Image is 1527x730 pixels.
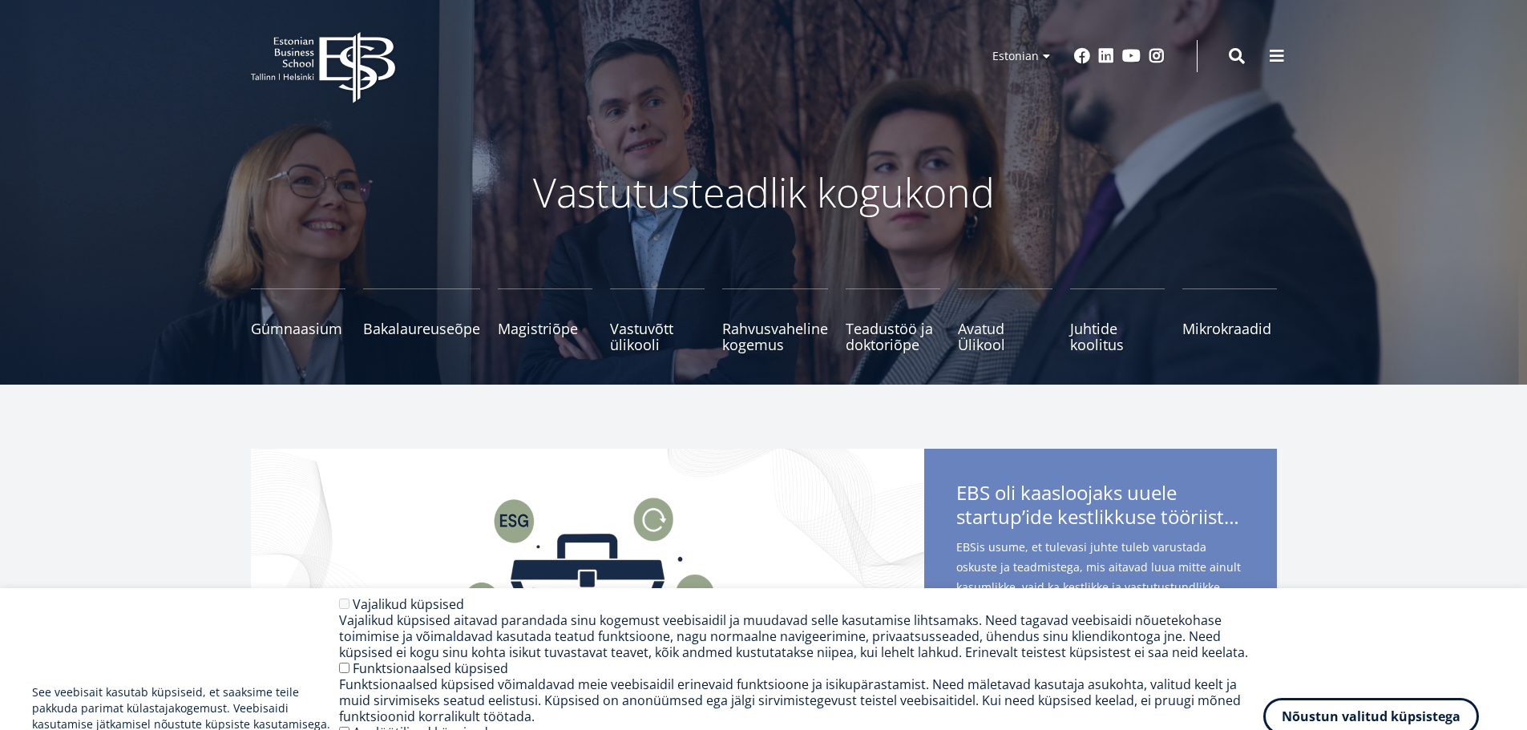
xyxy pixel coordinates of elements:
span: Mikrokraadid [1182,321,1277,337]
span: Magistriõpe [498,321,592,337]
a: Instagram [1149,48,1165,64]
a: Mikrokraadid [1182,288,1277,353]
span: EBSis usume, et tulevasi juhte tuleb varustada oskuste ja teadmistega, mis aitavad luua mitte ain... [956,537,1245,663]
a: Facebook [1074,48,1090,64]
a: Gümnaasium [251,288,345,353]
label: Vajalikud küpsised [353,595,464,613]
span: Rahvusvaheline kogemus [722,321,828,353]
span: EBS oli kaasloojaks uuele [956,481,1245,534]
span: Avatud Ülikool [958,321,1052,353]
a: Teadustöö ja doktoriõpe [846,288,940,353]
span: Teadustöö ja doktoriõpe [846,321,940,353]
span: Gümnaasium [251,321,345,337]
div: Vajalikud küpsised aitavad parandada sinu kogemust veebisaidil ja muudavad selle kasutamise lihts... [339,612,1263,660]
span: Juhtide koolitus [1070,321,1165,353]
p: Vastutusteadlik kogukond [339,168,1189,216]
span: Bakalaureuseõpe [363,321,480,337]
div: Funktsionaalsed küpsised võimaldavad meie veebisaidil erinevaid funktsioone ja isikupärastamist. ... [339,676,1263,724]
a: Youtube [1122,48,1141,64]
a: Linkedin [1098,48,1114,64]
a: Vastuvõtt ülikooli [610,288,705,353]
a: Juhtide koolitus [1070,288,1165,353]
span: startup’ide kestlikkuse tööriistakastile [956,505,1245,529]
span: Vastuvõtt ülikooli [610,321,705,353]
label: Funktsionaalsed küpsised [353,659,508,677]
a: Bakalaureuseõpe [363,288,480,353]
a: Rahvusvaheline kogemus [722,288,828,353]
a: Avatud Ülikool [958,288,1052,353]
a: Magistriõpe [498,288,592,353]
